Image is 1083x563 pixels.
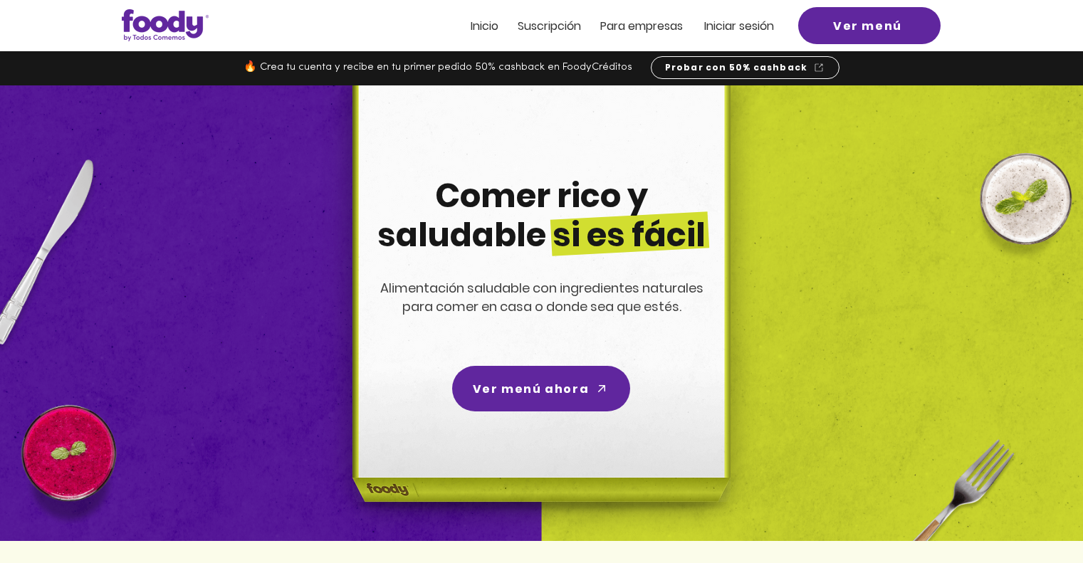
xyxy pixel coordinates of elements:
[833,17,902,35] span: Ver menú
[518,20,581,32] a: Suscripción
[473,380,589,398] span: Ver menú ahora
[600,20,683,32] a: Para empresas
[704,20,774,32] a: Iniciar sesión
[313,85,765,541] img: headline-center-compress.png
[665,61,808,74] span: Probar con 50% cashback
[614,18,683,34] span: ra empresas
[122,9,209,41] img: Logo_Foody V2.0.0 (3).png
[651,56,839,79] a: Probar con 50% cashback
[704,18,774,34] span: Iniciar sesión
[600,18,614,34] span: Pa
[471,20,498,32] a: Inicio
[377,173,706,258] span: Comer rico y saludable si es fácil
[452,366,630,411] a: Ver menú ahora
[518,18,581,34] span: Suscripción
[244,62,632,73] span: 🔥 Crea tu cuenta y recibe en tu primer pedido 50% cashback en FoodyCréditos
[471,18,498,34] span: Inicio
[798,7,941,44] a: Ver menú
[380,279,703,315] span: Alimentación saludable con ingredientes naturales para comer en casa o donde sea que estés.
